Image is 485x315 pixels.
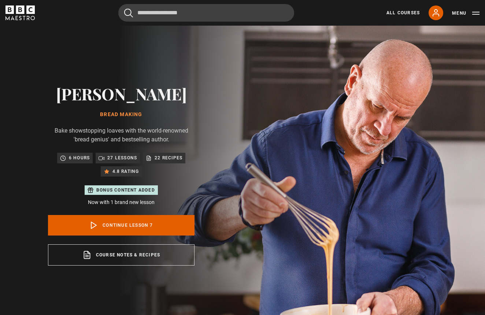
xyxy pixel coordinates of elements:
[48,199,195,206] p: Now with 1 brand new lesson
[48,84,195,103] h2: [PERSON_NAME]
[155,154,182,162] p: 22 recipes
[48,244,195,266] a: Course notes & recipes
[107,154,137,162] p: 27 lessons
[48,126,195,144] p: Bake showstopping loaves with the world-renowned 'bread genius' and bestselling author.
[386,10,420,16] a: All Courses
[452,10,480,17] button: Toggle navigation
[124,8,133,18] button: Submit the search query
[48,215,195,236] a: Continue lesson 7
[96,187,155,193] p: Bonus content added
[112,168,139,175] p: 4.8 rating
[69,154,90,162] p: 6 hours
[118,4,294,22] input: Search
[48,112,195,118] h1: Bread Making
[5,5,35,20] svg: BBC Maestro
